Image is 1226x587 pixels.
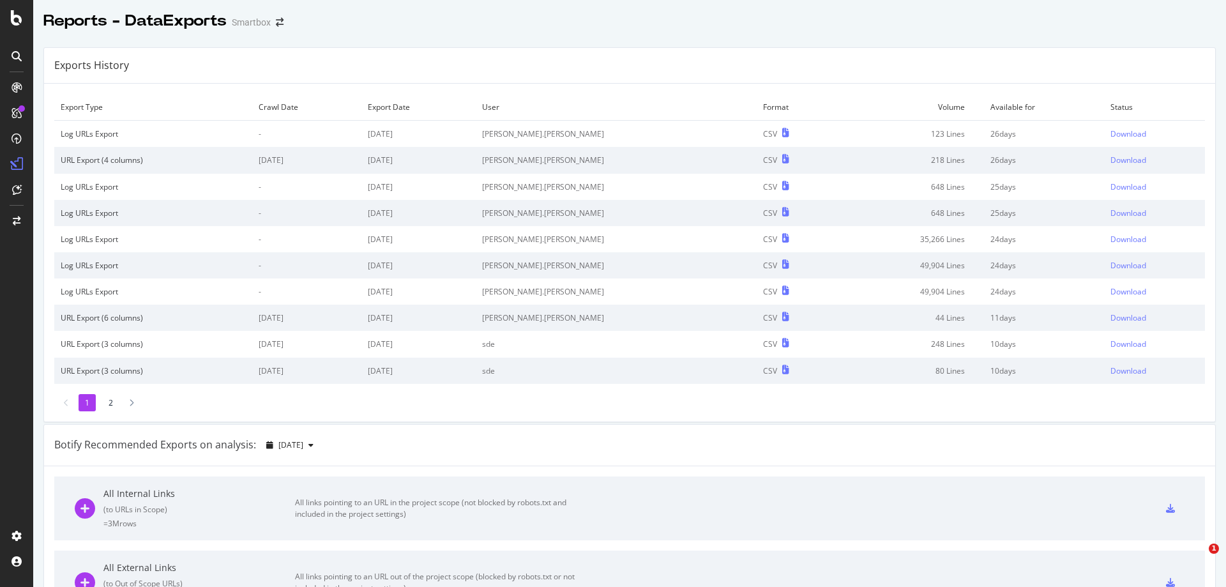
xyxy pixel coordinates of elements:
[1110,181,1146,192] div: Download
[984,252,1103,278] td: 24 days
[1110,365,1199,376] a: Download
[1110,365,1146,376] div: Download
[252,121,361,148] td: -
[476,305,757,331] td: [PERSON_NAME].[PERSON_NAME]
[1110,208,1146,218] div: Download
[984,278,1103,305] td: 24 days
[1209,544,1219,554] span: 1
[252,358,361,384] td: [DATE]
[1110,234,1199,245] a: Download
[54,94,252,121] td: Export Type
[54,438,256,452] div: Botify Recommended Exports on analysis:
[252,200,361,226] td: -
[1110,260,1146,271] div: Download
[1110,181,1199,192] a: Download
[838,252,984,278] td: 49,904 Lines
[61,155,246,165] div: URL Export (4 columns)
[61,312,246,323] div: URL Export (6 columns)
[1166,504,1175,513] div: csv-export
[1110,128,1199,139] a: Download
[102,394,119,411] li: 2
[1110,339,1146,349] div: Download
[984,358,1103,384] td: 10 days
[361,252,476,278] td: [DATE]
[295,497,582,520] div: All links pointing to an URL in the project scope (not blocked by robots.txt and included in the ...
[252,252,361,278] td: -
[103,487,295,500] div: All Internal Links
[1110,260,1199,271] a: Download
[103,561,295,574] div: All External Links
[476,200,757,226] td: [PERSON_NAME].[PERSON_NAME]
[763,339,777,349] div: CSV
[763,128,777,139] div: CSV
[476,278,757,305] td: [PERSON_NAME].[PERSON_NAME]
[61,365,246,376] div: URL Export (3 columns)
[1110,155,1146,165] div: Download
[1110,234,1146,245] div: Download
[361,358,476,384] td: [DATE]
[984,331,1103,357] td: 10 days
[838,278,984,305] td: 49,904 Lines
[476,226,757,252] td: [PERSON_NAME].[PERSON_NAME]
[43,10,227,32] div: Reports - DataExports
[838,94,984,121] td: Volume
[757,94,838,121] td: Format
[763,260,777,271] div: CSV
[838,121,984,148] td: 123 Lines
[838,174,984,200] td: 648 Lines
[984,94,1103,121] td: Available for
[232,16,271,29] div: Smartbox
[1110,286,1199,297] a: Download
[278,439,303,450] span: 2025 Aug. 11th
[984,147,1103,173] td: 26 days
[361,305,476,331] td: [DATE]
[1110,312,1199,323] a: Download
[984,226,1103,252] td: 24 days
[1104,94,1205,121] td: Status
[476,121,757,148] td: [PERSON_NAME].[PERSON_NAME]
[361,226,476,252] td: [DATE]
[476,94,757,121] td: User
[476,174,757,200] td: [PERSON_NAME].[PERSON_NAME]
[252,226,361,252] td: -
[361,174,476,200] td: [DATE]
[252,331,361,357] td: [DATE]
[252,278,361,305] td: -
[1110,339,1199,349] a: Download
[838,305,984,331] td: 44 Lines
[476,358,757,384] td: sde
[984,174,1103,200] td: 25 days
[476,252,757,278] td: [PERSON_NAME].[PERSON_NAME]
[1110,208,1199,218] a: Download
[361,331,476,357] td: [DATE]
[61,208,246,218] div: Log URLs Export
[838,358,984,384] td: 80 Lines
[763,234,777,245] div: CSV
[763,155,777,165] div: CSV
[984,305,1103,331] td: 11 days
[984,121,1103,148] td: 26 days
[361,200,476,226] td: [DATE]
[61,339,246,349] div: URL Export (3 columns)
[763,365,777,376] div: CSV
[838,226,984,252] td: 35,266 Lines
[838,200,984,226] td: 648 Lines
[54,58,129,73] div: Exports History
[1110,128,1146,139] div: Download
[763,312,777,323] div: CSV
[1110,155,1199,165] a: Download
[476,331,757,357] td: sde
[763,208,777,218] div: CSV
[763,286,777,297] div: CSV
[1166,578,1175,587] div: csv-export
[103,504,295,515] div: ( to URLs in Scope )
[276,18,284,27] div: arrow-right-arrow-left
[361,278,476,305] td: [DATE]
[361,121,476,148] td: [DATE]
[361,147,476,173] td: [DATE]
[838,147,984,173] td: 218 Lines
[252,174,361,200] td: -
[1110,312,1146,323] div: Download
[252,147,361,173] td: [DATE]
[103,518,295,529] div: = 3M rows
